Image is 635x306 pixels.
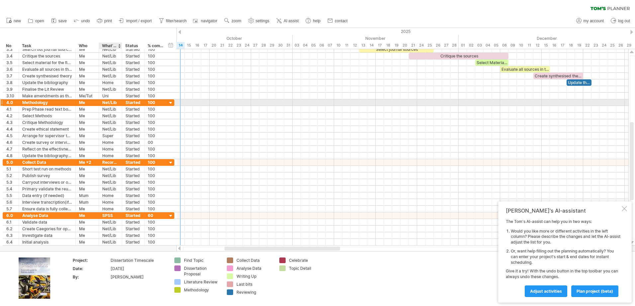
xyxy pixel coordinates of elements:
[577,289,613,294] span: plan project (beta)
[342,42,351,49] div: Tuesday, 11 November 2025
[558,42,567,49] div: Wednesday, 17 December 2025
[392,42,401,49] div: Wednesday, 19 November 2025
[79,199,95,205] div: Mum
[126,226,141,232] div: Started
[22,126,72,132] div: Create ethical statement
[201,42,210,49] div: Friday, 17 October 2025
[148,119,164,126] div: 100
[6,106,15,112] div: 4.1
[79,159,95,165] div: Me +2
[6,232,15,239] div: 6.3
[22,73,72,79] div: Create synthesised theory
[22,79,72,86] div: Update the bibliography
[583,42,591,49] div: Monday, 22 December 2025
[81,19,90,23] span: undo
[126,86,141,92] div: Started
[102,35,293,42] div: October 2025
[506,219,620,297] div: The Tom's AI-assist can help you in two ways: Give it a try! With the undo button in the top tool...
[6,179,15,185] div: 5.3
[126,66,141,72] div: Started
[148,53,164,59] div: 100
[6,199,15,205] div: 5.6
[517,42,525,49] div: Wednesday, 10 December 2025
[6,146,15,152] div: 4.7
[166,19,187,23] span: filter/search
[72,17,92,25] a: undo
[79,99,95,106] div: Me
[102,86,119,92] div: Net/Lib
[6,206,15,212] div: 5.7
[79,66,95,72] div: Me
[79,86,95,92] div: Me
[148,99,164,106] div: 100
[148,206,164,212] div: 100
[409,53,508,59] div: Critique the sources
[22,43,72,49] div: Task
[14,19,21,23] span: new
[148,86,164,92] div: 100
[335,19,348,23] span: contact
[22,146,72,152] div: Reflect on the effectivness of the method
[126,172,141,179] div: Started
[126,113,141,119] div: Started
[148,232,164,239] div: 100
[102,186,119,192] div: Net/Lib
[22,106,72,112] div: Prep Phase read text books
[256,19,269,23] span: settings
[19,257,50,299] img: ae64b563-e3e0-416d-90a8-e32b171956a1.jpg
[22,86,72,92] div: Finalise the Lit Review
[126,239,141,245] div: Started
[22,219,72,225] div: Validate data
[550,42,558,49] div: Tuesday, 16 December 2025
[625,42,633,49] div: Monday, 29 December 2025
[236,273,273,279] div: Writing Up
[79,206,95,212] div: Me
[73,266,109,271] div: Date:
[6,192,15,199] div: 5.5
[126,179,141,185] div: Started
[148,159,164,165] div: 100
[79,113,95,119] div: Me
[425,42,434,49] div: Tuesday, 25 November 2025
[148,113,164,119] div: 100
[184,257,220,263] div: Find Topic
[185,42,193,49] div: Wednesday, 15 October 2025
[530,289,562,294] span: Adjust activities
[6,126,15,132] div: 4.4
[79,46,95,52] div: Me
[22,172,72,179] div: Publish survey
[117,17,154,25] a: import / export
[126,19,152,23] span: import / export
[289,265,325,271] div: Topic Detail
[148,106,164,112] div: 100
[22,133,72,139] div: Arrange for supervisor to approave the ethical statement
[102,119,119,126] div: Net/Lib
[6,113,15,119] div: 4.2
[236,257,273,263] div: Collect Data
[236,265,273,271] div: Analyse Data
[22,199,72,205] div: Interview transcription(if needed)
[6,153,15,159] div: 4.8
[79,146,95,152] div: Me
[148,146,164,152] div: 100
[210,42,218,49] div: Monday, 20 October 2025
[293,35,459,42] div: November 2025
[102,172,119,179] div: Net/Lib
[6,166,15,172] div: 5.1
[506,207,620,214] div: [PERSON_NAME]'s AI-assistant
[22,179,72,185] div: Carryout interviews or other methods
[6,93,15,99] div: 3.10
[126,126,141,132] div: Started
[126,186,141,192] div: Started
[148,153,164,159] div: 100
[22,212,72,219] div: Analyse Data
[126,139,141,146] div: Started
[511,229,620,245] li: Would you like more or different activities in the left column? Please describe the changes and l...
[591,42,600,49] div: Tuesday, 23 December 2025
[618,19,630,23] span: log out
[126,53,141,59] div: Started
[148,192,164,199] div: 100
[5,17,23,25] a: new
[73,257,109,263] div: Project:
[500,66,550,72] div: Evaluate all sources in the review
